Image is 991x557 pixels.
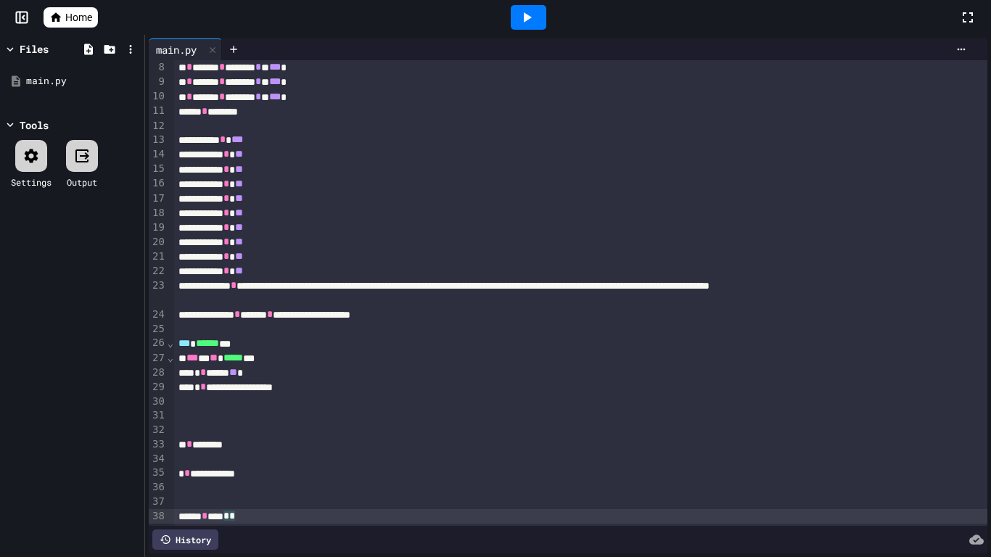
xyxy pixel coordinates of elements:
div: main.py [149,42,204,57]
div: main.py [26,74,139,88]
div: 25 [149,322,167,337]
div: 13 [149,133,167,147]
div: 22 [149,264,167,278]
div: 33 [149,437,167,452]
div: Output [67,176,97,189]
div: 15 [149,162,167,176]
div: 20 [149,235,167,249]
span: Fold line [167,337,174,349]
div: 24 [149,308,167,322]
div: 31 [149,408,167,423]
div: Settings [11,176,52,189]
div: 27 [149,351,167,366]
div: 16 [149,176,167,191]
div: 11 [149,104,167,118]
div: History [152,529,218,550]
div: 29 [149,380,167,395]
span: Fold line [167,352,174,363]
div: 17 [149,191,167,206]
div: 9 [149,75,167,89]
div: 18 [149,206,167,220]
div: Files [20,41,49,57]
div: Tools [20,117,49,133]
div: 8 [149,60,167,75]
div: main.py [149,38,222,60]
div: 34 [149,452,167,466]
div: 14 [149,147,167,162]
div: 37 [149,495,167,509]
div: 26 [149,336,167,350]
div: 38 [149,509,167,524]
div: 36 [149,480,167,495]
div: 35 [149,466,167,480]
div: 32 [149,423,167,437]
div: 28 [149,366,167,380]
div: 21 [149,249,167,264]
span: Home [65,10,92,25]
div: 12 [149,119,167,133]
div: 19 [149,220,167,235]
a: Home [44,7,98,28]
div: 30 [149,395,167,409]
div: 10 [149,89,167,104]
div: 23 [149,278,167,308]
